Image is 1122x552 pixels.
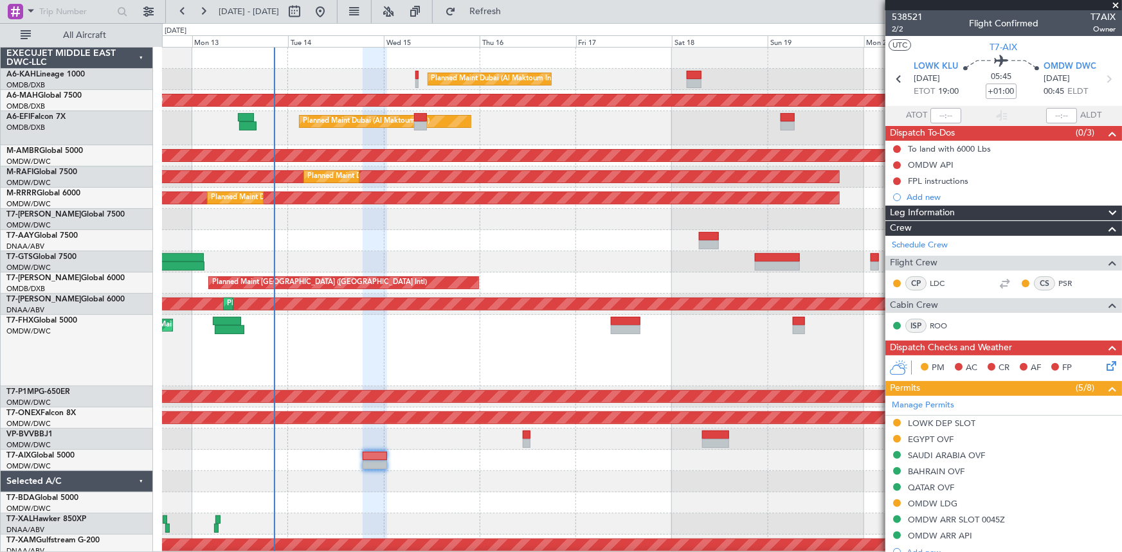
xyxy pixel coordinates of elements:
[6,168,33,176] span: M-RAFI
[14,25,140,46] button: All Aircraft
[905,276,927,290] div: CP
[768,35,864,47] div: Sun 19
[219,6,279,17] span: [DATE] - [DATE]
[576,35,672,47] div: Fri 17
[6,284,45,294] a: OMDB/DXB
[431,69,558,89] div: Planned Maint Dubai (Al Maktoum Intl)
[6,409,41,417] span: T7-ONEX
[165,26,186,37] div: [DATE]
[908,159,954,170] div: OMDW API
[907,191,1116,202] div: Add new
[1044,60,1096,73] span: OMDW DWC
[908,498,957,509] div: OMDW LDG
[908,418,975,429] div: LOWK DEP SLOT
[6,305,44,315] a: DNAA/ABV
[1034,276,1055,290] div: CS
[6,515,33,523] span: T7-XAL
[6,326,51,336] a: OMDW/DWC
[384,35,480,47] div: Wed 15
[6,263,51,272] a: OMDW/DWC
[908,434,954,445] div: EGYPT OVF
[6,461,51,471] a: OMDW/DWC
[6,102,45,111] a: OMDB/DXB
[6,296,81,303] span: T7-[PERSON_NAME]
[6,199,51,209] a: OMDW/DWC
[6,232,78,240] a: T7-AAYGlobal 7500
[1062,362,1072,375] span: FP
[1090,24,1116,35] span: Owner
[1044,85,1064,98] span: 00:45
[33,31,136,40] span: All Aircraft
[908,175,968,186] div: FPL instructions
[6,274,81,282] span: T7-[PERSON_NAME]
[892,239,948,252] a: Schedule Crew
[6,113,66,121] a: A6-EFIFalcon 7X
[908,482,954,493] div: QATAR OVF
[914,60,958,73] span: LOWK KLU
[908,514,1005,525] div: OMDW ARR SLOT 0045Z
[39,2,113,21] input: Trip Number
[890,126,955,141] span: Dispatch To-Dos
[192,35,288,47] div: Mon 13
[999,362,1009,375] span: CR
[890,221,912,236] span: Crew
[969,17,1038,31] div: Flight Confirmed
[480,35,575,47] div: Thu 16
[966,362,977,375] span: AC
[890,341,1012,355] span: Dispatch Checks and Weather
[892,399,954,412] a: Manage Permits
[6,147,83,155] a: M-AMBRGlobal 5000
[930,320,959,332] a: ROO
[6,80,45,90] a: OMDB/DXB
[211,188,338,208] div: Planned Maint Dubai (Al Maktoum Intl)
[6,190,37,197] span: M-RRRR
[6,431,53,438] a: VP-BVVBBJ1
[6,537,100,544] a: T7-XAMGulfstream G-200
[991,71,1011,84] span: 05:45
[6,92,38,100] span: A6-MAH
[6,242,44,251] a: DNAA/ABV
[908,143,991,154] div: To land with 6000 Lbs
[6,515,86,523] a: T7-XALHawker 850XP
[6,388,70,396] a: T7-P1MPG-650ER
[6,190,80,197] a: M-RRRRGlobal 6000
[864,35,960,47] div: Mon 20
[889,39,911,51] button: UTC
[6,317,77,325] a: T7-FHXGlobal 5000
[1058,278,1087,289] a: PSR
[6,71,85,78] a: A6-KAHLineage 1000
[6,232,34,240] span: T7-AAY
[990,40,1018,54] span: T7-AIX
[6,504,51,513] a: OMDW/DWC
[905,319,927,333] div: ISP
[1044,73,1070,85] span: [DATE]
[6,440,51,450] a: OMDW/DWC
[1076,381,1094,395] span: (5/8)
[6,419,51,429] a: OMDW/DWC
[6,452,75,459] a: T7-AIXGlobal 5000
[1080,109,1101,122] span: ALDT
[908,466,964,477] div: BAHRAIN OVF
[458,7,512,16] span: Refresh
[930,108,961,123] input: --:--
[307,167,434,186] div: Planned Maint Dubai (Al Maktoum Intl)
[6,253,77,261] a: T7-GTSGlobal 7500
[1076,126,1094,139] span: (0/3)
[6,211,81,218] span: T7-[PERSON_NAME]
[908,530,972,541] div: OMDW ARR API
[6,253,33,261] span: T7-GTS
[6,388,39,396] span: T7-P1MP
[6,431,34,438] span: VP-BVV
[938,85,959,98] span: 19:00
[6,220,51,230] a: OMDW/DWC
[6,452,31,459] span: T7-AIX
[6,113,30,121] span: A6-EFI
[908,450,985,461] div: SAUDI ARABIA OVF
[890,206,955,220] span: Leg Information
[914,73,940,85] span: [DATE]
[892,24,923,35] span: 2/2
[1090,10,1116,24] span: T7AIX
[288,35,384,47] div: Tue 14
[6,168,77,176] a: M-RAFIGlobal 7500
[932,362,945,375] span: PM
